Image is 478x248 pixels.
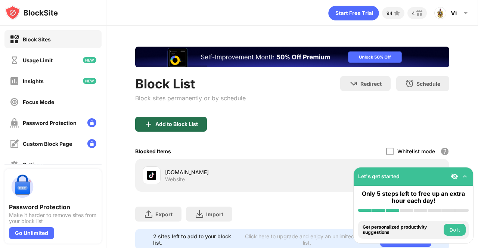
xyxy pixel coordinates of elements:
[444,224,466,236] button: Do it
[416,81,440,87] div: Schedule
[397,148,435,154] div: Whitelist mode
[434,7,446,19] img: ACg8ocJN1ReT2PixP97P8wNHYHd8hm4hXOkcF7o53tnBf_JoEmy--w=s96-c
[135,148,171,154] div: Blocked Items
[9,212,97,224] div: Make it harder to remove sites from your block list
[23,78,44,84] div: Insights
[23,99,54,105] div: Focus Mode
[363,225,442,235] div: Get personalized productivity suggestions
[23,161,44,168] div: Settings
[10,56,19,65] img: time-usage-off.svg
[23,141,72,147] div: Custom Block Page
[23,57,53,63] div: Usage Limit
[9,173,36,200] img: push-password-protection.svg
[243,233,371,246] div: Click here to upgrade and enjoy an unlimited block list.
[165,168,292,176] div: [DOMAIN_NAME]
[451,9,457,17] div: Vi
[9,203,97,211] div: Password Protection
[165,176,185,183] div: Website
[387,10,392,16] div: 94
[358,173,400,179] div: Let's get started
[155,211,173,217] div: Export
[461,173,469,180] img: omni-setup-toggle.svg
[5,5,58,20] img: logo-blocksite.svg
[9,227,54,239] div: Go Unlimited
[360,81,382,87] div: Redirect
[87,139,96,148] img: lock-menu.svg
[328,6,379,21] div: animation
[135,47,449,67] iframe: Banner
[135,94,246,102] div: Block sites permanently or by schedule
[135,76,246,91] div: Block List
[10,35,19,44] img: block-on.svg
[10,118,19,128] img: password-protection-off.svg
[153,233,238,246] div: 2 sites left to add to your block list.
[392,9,401,18] img: points-small.svg
[147,171,156,180] img: favicons
[415,9,424,18] img: reward-small.svg
[358,190,469,204] div: Only 5 steps left to free up an extra hour each day!
[155,121,198,127] div: Add to Block List
[83,57,96,63] img: new-icon.svg
[83,78,96,84] img: new-icon.svg
[10,139,19,148] img: customize-block-page-off.svg
[10,76,19,86] img: insights-off.svg
[451,173,458,180] img: eye-not-visible.svg
[206,211,223,217] div: Import
[23,120,77,126] div: Password Protection
[87,118,96,127] img: lock-menu.svg
[23,36,51,43] div: Block Sites
[10,160,19,169] img: settings-off.svg
[412,10,415,16] div: 4
[10,97,19,107] img: focus-off.svg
